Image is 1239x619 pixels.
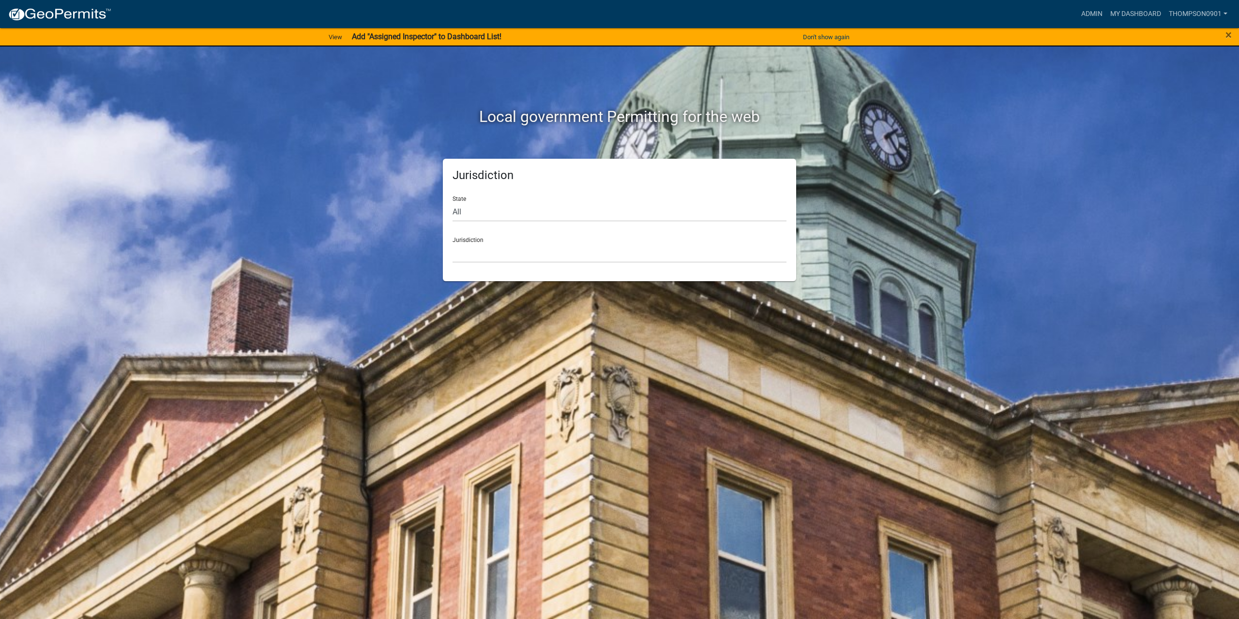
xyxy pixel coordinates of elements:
span: × [1225,28,1232,42]
strong: Add "Assigned Inspector" to Dashboard List! [352,32,501,41]
h2: Local government Permitting for the web [351,107,888,126]
a: My Dashboard [1106,5,1165,23]
h5: Jurisdiction [453,168,786,182]
button: Close [1225,29,1232,41]
button: Don't show again [799,29,853,45]
a: thompson0901 [1165,5,1231,23]
a: Admin [1077,5,1106,23]
a: View [325,29,346,45]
